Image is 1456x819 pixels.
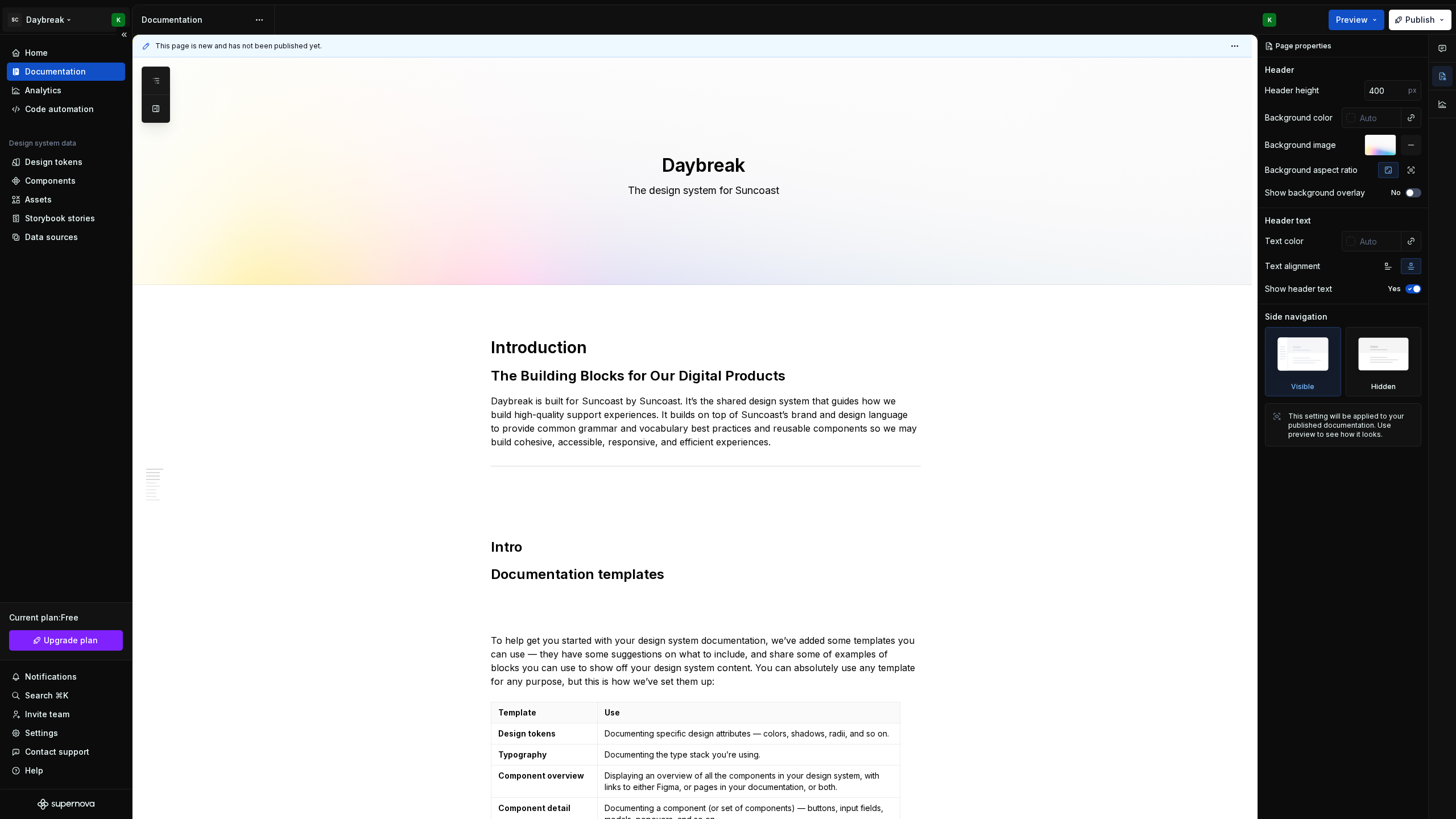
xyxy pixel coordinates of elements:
div: K [1268,15,1272,24]
span: Upgrade plan [44,635,98,646]
div: Components [25,175,76,187]
a: Code automation [7,100,125,118]
button: Help [7,762,125,780]
div: Background aspect ratio [1265,164,1358,176]
p: px [1408,86,1417,95]
div: Design tokens [25,156,82,168]
input: Auto [1355,107,1401,128]
a: Design tokens [7,153,125,171]
div: Analytics [25,85,61,96]
div: Storybook stories [25,213,95,224]
a: Assets [7,191,125,209]
strong: Design tokens [498,729,556,738]
button: Search ⌘K [7,686,125,705]
p: Documenting the type stack you’re using. [605,749,892,760]
div: Show header text [1265,283,1332,295]
div: K [117,15,121,24]
a: Settings [7,724,125,742]
input: Auto [1364,80,1408,101]
strong: Component overview [498,771,584,780]
button: SCDaybreakK [2,7,130,32]
div: Search ⌘K [25,690,68,701]
div: Side navigation [1265,311,1327,322]
svg: Supernova Logo [38,799,94,810]
div: Design system data [9,139,76,148]
button: Contact support [7,743,125,761]
button: Preview [1329,10,1384,30]
strong: Introduction [491,338,587,357]
div: Header height [1265,85,1319,96]
div: Hidden [1346,327,1422,396]
span: This page is new and has not been published yet. [155,42,322,51]
a: Invite team [7,705,125,723]
div: Data sources [25,231,78,243]
div: Help [25,765,43,776]
h2: The Building Blocks for Our Digital Products [491,367,921,385]
div: Text color [1265,235,1304,247]
label: No [1391,188,1401,197]
a: Analytics [7,81,125,100]
div: Header [1265,64,1294,76]
a: Storybook stories [7,209,125,227]
a: Data sources [7,228,125,246]
div: Assets [25,194,52,205]
a: Upgrade plan [9,630,123,651]
div: Documentation [142,14,249,26]
strong: Component detail [498,803,570,813]
p: Documenting specific design attributes — colors, shadows, radii, and so on. [605,728,892,739]
a: Home [7,44,125,62]
button: Publish [1389,10,1451,30]
h2: Intro [491,538,921,556]
div: Home [25,47,48,59]
h2: Documentation templates [491,565,921,584]
input: Auto [1355,231,1401,251]
textarea: The design system for Suncoast [489,181,919,200]
div: Current plan : Free [9,612,123,623]
button: Notifications [7,668,125,686]
p: Use [605,707,892,718]
label: Yes [1388,284,1401,293]
div: Settings [25,727,58,739]
div: Contact support [25,746,89,758]
div: This setting will be applied to your published documentation. Use preview to see how it looks. [1288,412,1414,439]
div: Code automation [25,104,94,115]
strong: Typography [498,750,547,759]
p: Template [498,707,590,718]
a: Components [7,172,125,190]
div: Background color [1265,112,1333,123]
p: To help get you started with your design system documentation, we’ve added some templates you can... [491,634,921,688]
div: Visible [1265,327,1341,396]
p: Displaying an overview of all the components in your design system, with links to either Figma, o... [605,770,892,793]
p: Daybreak is built for Suncoast by Suncoast. It’s the shared design system that guides how we buil... [491,394,921,449]
textarea: Daybreak [489,152,919,179]
div: Show background overlay [1265,187,1365,198]
div: Visible [1291,382,1314,391]
div: Header text [1265,215,1311,226]
div: Invite team [25,709,69,720]
div: Hidden [1371,382,1396,391]
div: Notifications [25,671,77,682]
span: Preview [1336,14,1368,26]
div: Daybreak [26,14,64,26]
div: SC [8,13,22,27]
div: Documentation [25,66,86,77]
div: Background image [1265,139,1336,151]
div: Text alignment [1265,260,1320,272]
span: Publish [1405,14,1435,26]
button: Collapse sidebar [116,27,132,43]
a: Documentation [7,63,125,81]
